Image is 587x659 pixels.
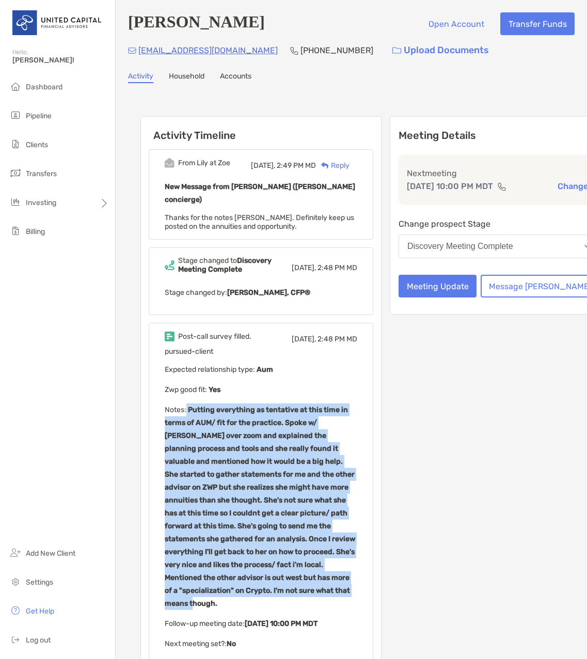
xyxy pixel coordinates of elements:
[165,286,357,299] p: Stage changed by:
[26,140,48,149] span: Clients
[165,383,357,396] p: Zwp good fit :
[12,4,103,41] img: United Capital Logo
[165,363,357,376] p: Expected relationship type :
[9,167,22,179] img: transfers icon
[26,227,45,236] span: Billing
[26,636,51,645] span: Log out
[12,56,109,65] span: [PERSON_NAME]!
[178,256,292,274] div: Stage changed to
[227,639,236,648] b: No
[227,288,310,297] b: [PERSON_NAME], CFP®
[165,332,174,341] img: Event icon
[292,335,316,343] span: [DATE],
[165,260,174,270] img: Event icon
[26,169,57,178] span: Transfers
[386,39,496,61] a: Upload Documents
[26,578,53,587] span: Settings
[255,365,273,374] b: Aum
[165,637,357,650] p: Next meeting set? :
[9,196,22,208] img: investing icon
[399,275,477,297] button: Meeting Update
[316,160,350,171] div: Reply
[178,332,251,341] div: Post-call survey filled.
[165,213,354,231] span: Thanks for the notes [PERSON_NAME]. Definitely keep us posted on the annuities and opportunity.
[290,46,298,55] img: Phone Icon
[9,80,22,92] img: dashboard icon
[165,182,355,204] b: New Message from [PERSON_NAME] ([PERSON_NAME] concierge)
[165,617,357,630] p: Follow-up meeting date :
[165,405,355,608] b: Putting everything as tentative at this time in terms of AUM/ fit for the practice. Spoke w/ [PER...
[128,12,265,35] h4: [PERSON_NAME]
[497,182,506,191] img: communication type
[26,83,62,91] span: Dashboard
[178,159,230,167] div: From Lily at Zoe
[220,72,251,83] a: Accounts
[165,347,213,356] span: pursued-client
[292,263,316,272] span: [DATE],
[300,44,373,57] p: [PHONE_NUMBER]
[318,335,357,343] span: 2:48 PM MD
[9,633,22,646] img: logout icon
[277,161,316,170] span: 2:49 PM MD
[26,198,56,207] span: Investing
[392,47,401,54] img: button icon
[165,403,357,610] p: Notes :
[128,72,153,83] a: Activity
[321,162,329,169] img: Reply icon
[9,138,22,150] img: clients icon
[407,242,513,251] div: Discovery Meeting Complete
[165,158,174,168] img: Event icon
[251,161,275,170] span: [DATE],
[420,12,492,35] button: Open Account
[138,44,278,57] p: [EMAIL_ADDRESS][DOMAIN_NAME]
[9,604,22,617] img: get-help icon
[141,117,381,142] h6: Activity Timeline
[9,575,22,588] img: settings icon
[26,607,54,616] span: Get Help
[407,180,493,193] p: [DATE] 10:00 PM MDT
[178,256,272,274] b: Discovery Meeting Complete
[128,48,136,54] img: Email Icon
[500,12,575,35] button: Transfer Funds
[169,72,204,83] a: Household
[9,546,22,559] img: add_new_client icon
[318,263,357,272] span: 2:48 PM MD
[9,109,22,121] img: pipeline icon
[207,385,220,394] b: Yes
[9,225,22,237] img: billing icon
[26,112,52,120] span: Pipeline
[26,549,75,558] span: Add New Client
[245,619,318,628] b: [DATE] 10:00 PM MDT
